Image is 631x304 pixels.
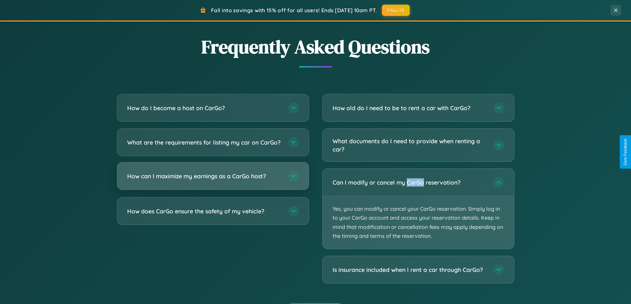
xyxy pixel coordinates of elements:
[382,5,410,16] button: FALL15
[127,138,282,147] h3: What are the requirements for listing my car on CarGo?
[623,139,628,165] div: Give Feedback
[127,207,282,215] h3: How does CarGo ensure the safety of my vehicle?
[117,34,514,60] h2: Frequently Asked Questions
[333,137,487,153] h3: What documents do I need to provide when renting a car?
[323,196,514,249] p: Yes, you can modify or cancel your CarGo reservation. Simply log in to your CarGo account and acc...
[211,7,377,14] span: Fall into savings with 15% off for all users! Ends [DATE] 10am PT.
[127,104,282,112] h3: How do I become a host on CarGo?
[333,178,487,187] h3: Can I modify or cancel my CarGo reservation?
[127,172,282,180] h3: How can I maximize my earnings as a CarGo host?
[333,266,487,274] h3: Is insurance included when I rent a car through CarGo?
[333,104,487,112] h3: How old do I need to be to rent a car with CarGo?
